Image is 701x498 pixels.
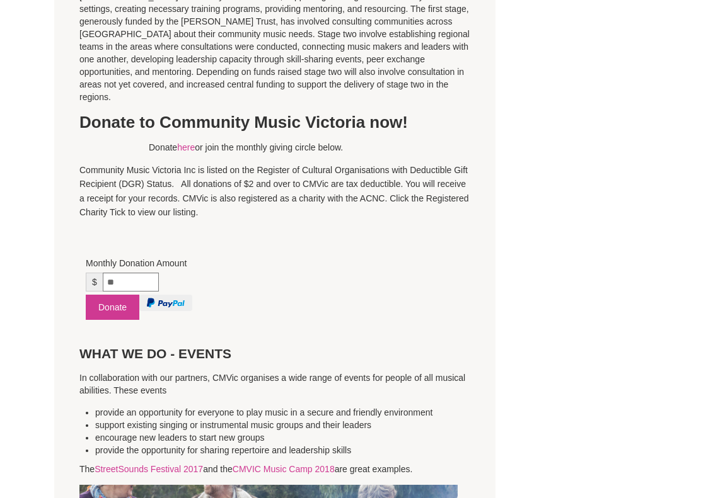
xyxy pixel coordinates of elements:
button: Donate [86,295,139,320]
p: Donate or join the monthly giving circle below. [79,141,470,154]
p: The and the are great examples. [79,406,470,475]
span: $ [86,273,103,291]
span: Community Music Victoria Inc is listed on the Register of Cultural Organisations with Deductible ... [79,165,469,217]
li: provide the opportunity for sharing repertoire and leadership skills [95,444,486,456]
h2: Donate to Community Music Victoria now! [79,113,470,132]
a: StreetSounds Festival 2017 [95,464,203,474]
label: Monthly Donation Amount [86,257,464,269]
a: here [177,142,195,152]
a: CMVIC Music Camp 2018 [233,464,335,474]
p: In collaboration with our partners, CMVic organises a wide range of events for people of all musi... [79,371,470,397]
img: PayPal [139,295,192,311]
li: support existing singing or instrumental music groups and their leaders [95,419,486,431]
li: encourage new leaders to start new groups [95,431,486,444]
li: provide an opportunity for everyone to play music in a secure and friendly environment [95,406,486,419]
h3: WHAT WE DO - EVENTS [79,346,470,362]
